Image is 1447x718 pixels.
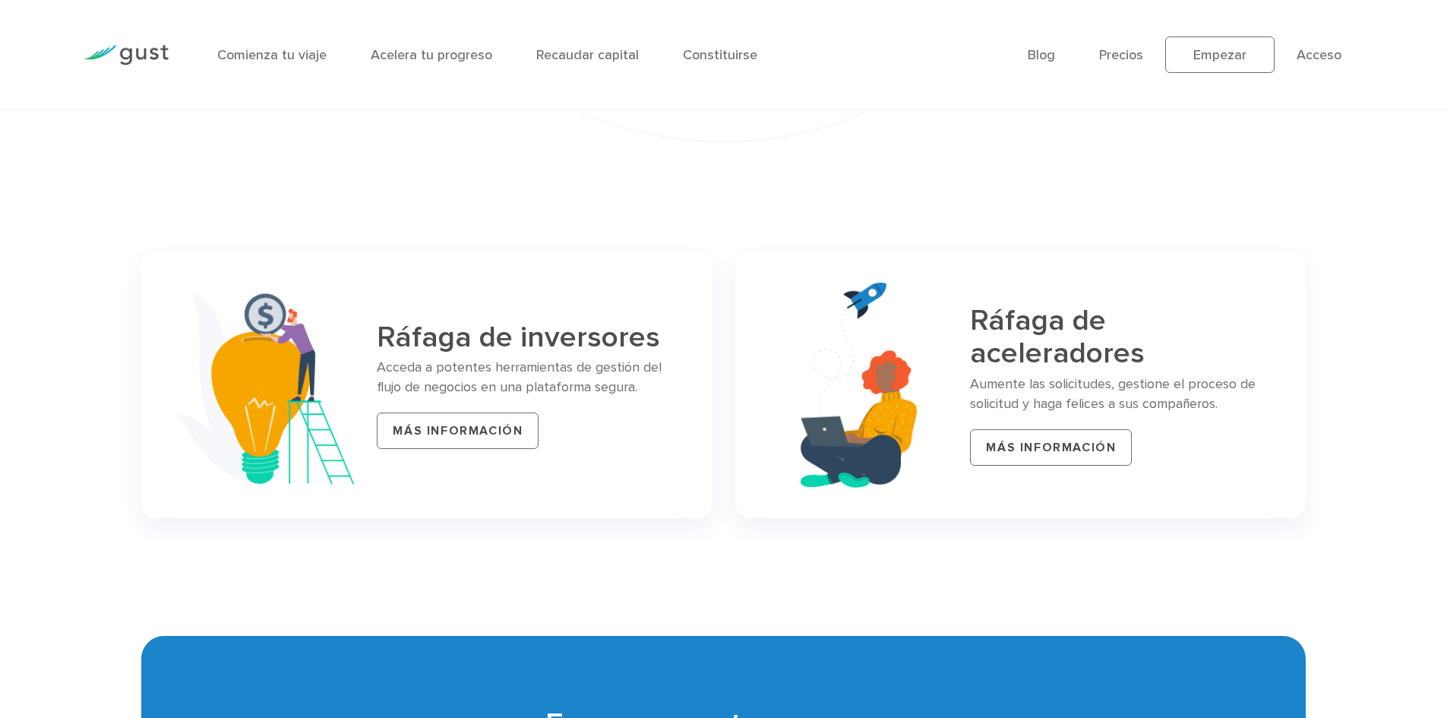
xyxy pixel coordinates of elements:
[801,283,917,489] img: Aceleradores
[217,47,327,63] a: Comienza tu viaje
[970,429,1132,466] a: MÁS INFORMACIÓN
[1028,47,1055,63] a: Blog
[371,47,492,63] a: Acelera tu progreso
[1193,47,1246,63] font: Empezar
[377,320,660,355] font: Ráfaga de inversores
[393,423,523,438] font: MÁS INFORMACIÓN
[1165,36,1275,73] a: Empezar
[1297,47,1341,63] a: Acceso
[536,47,639,63] a: Recaudar capital
[1099,47,1143,63] a: Precios
[84,45,169,65] img: Logotipo de Gust
[377,359,662,395] font: Acceda a potentes herramientas de gestión del flujo de negocios en una plataforma segura.
[377,413,539,449] a: MÁS INFORMACIÓN
[970,376,1256,412] font: Aumente las solicitudes, gestione el proceso de solicitud y haga felices a sus compañeros.
[970,303,1145,371] font: Ráfaga de aceleradores
[177,285,354,485] img: Inversor
[986,440,1116,455] font: MÁS INFORMACIÓN
[683,47,757,63] a: Constituirse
